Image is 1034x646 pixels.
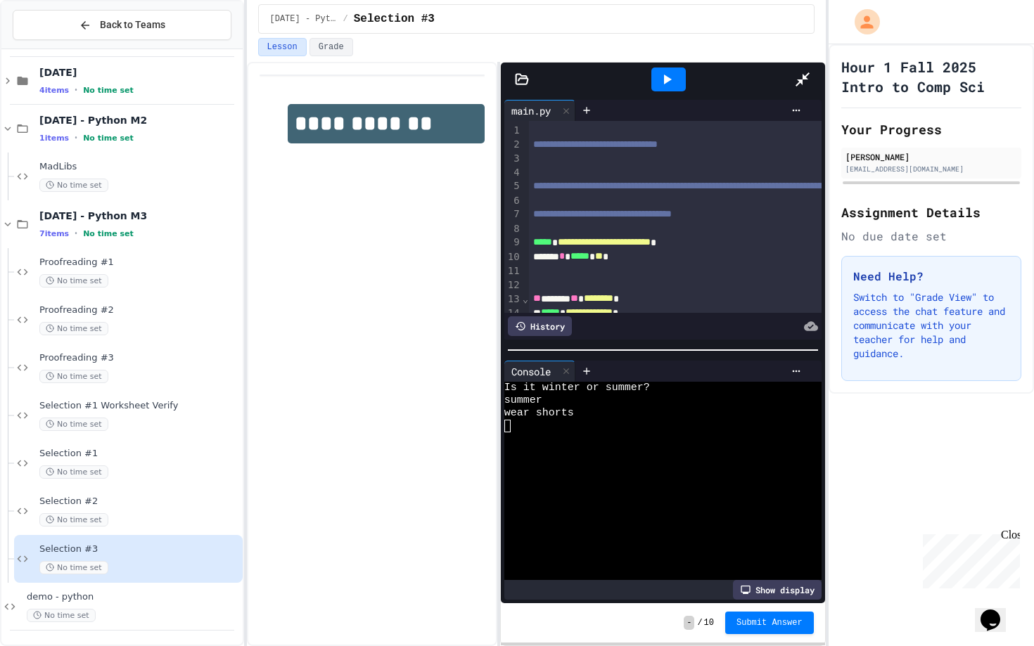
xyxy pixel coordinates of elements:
[343,13,348,25] span: /
[27,591,240,603] span: demo - python
[39,465,108,479] span: No time set
[504,207,522,221] div: 7
[508,316,572,336] div: History
[841,57,1021,96] h1: Hour 1 Fall 2025 Intro to Comp Sci
[270,13,338,25] span: Sept 24 - Python M3
[975,590,1020,632] iframe: chat widget
[309,38,353,56] button: Grade
[504,278,522,292] div: 12
[83,86,134,95] span: No time set
[39,322,108,335] span: No time set
[27,609,96,622] span: No time set
[354,11,435,27] span: Selection #3
[841,202,1021,222] h2: Assignment Details
[504,306,522,321] div: 14
[39,161,240,173] span: MadLibs
[39,513,108,527] span: No time set
[39,257,240,269] span: Proofreading #1
[504,103,558,118] div: main.py
[845,164,1017,174] div: [EMAIL_ADDRESS][DOMAIN_NAME]
[697,617,702,628] span: /
[39,274,108,288] span: No time set
[39,86,69,95] span: 4 items
[39,114,240,127] span: [DATE] - Python M2
[100,18,165,32] span: Back to Teams
[13,10,231,40] button: Back to Teams
[853,290,1009,361] p: Switch to "Grade View" to access the chat feature and communicate with your teacher for help and ...
[39,179,108,192] span: No time set
[504,364,558,379] div: Console
[917,529,1020,588] iframe: chat widget
[725,612,814,634] button: Submit Answer
[504,222,522,236] div: 8
[258,38,307,56] button: Lesson
[853,268,1009,285] h3: Need Help?
[39,209,240,222] span: [DATE] - Python M3
[504,100,575,121] div: main.py
[504,235,522,250] div: 9
[684,616,694,630] span: -
[75,228,77,239] span: •
[83,134,134,143] span: No time set
[504,361,575,382] div: Console
[39,418,108,431] span: No time set
[39,66,240,79] span: [DATE]
[504,264,522,278] div: 11
[704,617,714,628] span: 10
[39,134,69,143] span: 1 items
[504,194,522,208] div: 6
[841,228,1021,245] div: No due date set
[845,150,1017,163] div: [PERSON_NAME]
[75,84,77,96] span: •
[504,382,650,394] span: Is it winter or summer?
[83,229,134,238] span: No time set
[39,352,240,364] span: Proofreading #3
[522,293,529,304] span: Fold line
[736,617,803,628] span: Submit Answer
[39,370,108,383] span: No time set
[504,138,522,152] div: 2
[733,580,822,600] div: Show display
[75,132,77,143] span: •
[504,407,574,420] span: wear shorts
[39,304,240,316] span: Proofreading #2
[39,496,240,508] span: Selection #2
[39,448,240,460] span: Selection #1
[39,561,108,574] span: No time set
[504,124,522,138] div: 1
[504,179,522,193] div: 5
[504,394,542,407] span: summer
[504,166,522,180] div: 4
[504,292,522,306] div: 13
[39,400,240,412] span: Selection #1 Worksheet Verify
[504,250,522,264] div: 10
[841,119,1021,139] h2: Your Progress
[39,229,69,238] span: 7 items
[39,543,240,555] span: Selection #3
[6,6,97,89] div: Chat with us now!Close
[840,6,883,38] div: My Account
[504,152,522,166] div: 3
